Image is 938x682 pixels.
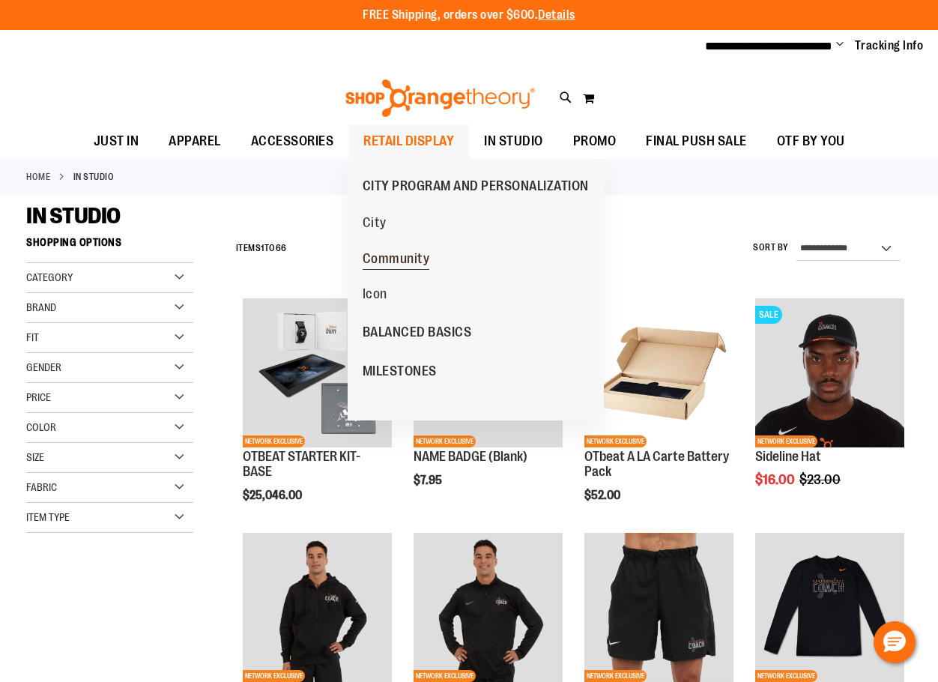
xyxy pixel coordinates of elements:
img: OTF Mens Coach FA23 Legend 2.0 LS Tee - Black primary image [755,533,904,682]
div: product [577,291,741,540]
span: NETWORK EXCLUSIVE [243,670,305,682]
span: IN STUDIO [26,203,121,229]
span: OTF BY YOU [777,124,845,158]
span: NETWORK EXCLUSIVE [755,670,817,682]
img: Shop Orangetheory [343,79,537,117]
span: Category [26,271,73,283]
span: $7.95 [414,474,444,487]
span: NETWORK EXCLUSIVE [243,435,305,447]
a: OTbeat A LA Carte Battery Pack [584,449,729,479]
button: Hello, have a question? Let’s chat. [874,621,916,663]
span: NETWORK EXCLUSIVE [414,670,476,682]
a: ACCESSORIES [236,124,349,159]
span: Item Type [26,511,70,523]
a: OTBEAT STARTER KIT- BASENETWORK EXCLUSIVE [243,298,392,450]
span: IN STUDIO [484,124,543,158]
a: JUST IN [79,124,154,159]
a: IN STUDIO [469,124,558,158]
button: Account menu [836,38,844,53]
span: CITY PROGRAM AND PERSONALIZATION [363,178,589,197]
a: Sideline Hat primary imageSALENETWORK EXCLUSIVE [755,298,904,450]
span: SALE [755,306,782,324]
img: OTBEAT STARTER KIT- BASE [243,298,392,447]
strong: IN STUDIO [73,170,115,184]
span: Price [26,391,51,403]
a: MILESTONES [348,351,452,390]
h2: Items to [236,237,287,260]
span: FINAL PUSH SALE [646,124,747,158]
span: Fit [26,331,39,343]
div: product [748,291,912,525]
a: PROMO [558,124,632,159]
a: OTF BY YOU [762,124,860,159]
span: City [363,215,387,234]
img: OTF Mens Coach FA23 Victory Short - Black primary image [584,533,733,682]
span: MILESTONES [363,363,437,382]
a: Icon [355,276,395,312]
span: Fabric [26,481,57,493]
a: BALANCED BASICS [348,313,487,351]
span: Community [363,251,430,270]
span: Icon [363,286,387,305]
span: $25,046.00 [243,489,304,502]
ul: RETAIL DISPLAY [348,159,604,420]
span: $23.00 [799,472,843,487]
span: PROMO [573,124,617,158]
span: Color [26,421,56,433]
span: ACCESSORIES [251,124,334,158]
div: product [235,291,399,540]
img: Product image for OTbeat A LA Carte Battery Pack [584,298,733,447]
a: CITY PROGRAM AND PERSONALIZATION [348,166,604,205]
span: NETWORK EXCLUSIVE [414,435,476,447]
span: Brand [26,301,56,313]
span: APPAREL [169,124,221,158]
img: OTF Mens Coach FA23 Club Fleece Full Zip - Black primary image [243,533,392,682]
a: RETAIL DISPLAY [348,124,469,159]
span: RETAIL DISPLAY [363,124,454,158]
strong: Shopping Options [26,229,193,263]
span: 66 [276,243,287,253]
a: Product image for OTbeat A LA Carte Battery PackNETWORK EXCLUSIVE [584,298,733,450]
a: OTBEAT STARTER KIT- BASE [243,449,360,479]
span: NETWORK EXCLUSIVE [584,670,647,682]
img: Sideline Hat primary image [755,298,904,447]
a: City [355,205,394,241]
span: NETWORK EXCLUSIVE [755,435,817,447]
span: 1 [261,243,264,253]
span: $52.00 [584,489,623,502]
span: BALANCED BASICS [363,325,472,343]
a: APPAREL [154,124,236,159]
span: Size [26,451,44,463]
a: Sideline Hat [755,449,821,464]
img: OTF Mens Coach FA23 Intensity Quarter Zip - Black primary image [414,533,563,682]
a: Home [26,170,50,184]
span: JUST IN [94,124,139,158]
a: Tracking Info [855,37,924,54]
span: $16.00 [755,472,797,487]
span: Gender [26,361,61,373]
label: Sort By [753,241,789,254]
a: NAME BADGE (Blank) [414,449,527,464]
a: Details [538,8,575,22]
p: FREE Shipping, orders over $600. [363,7,575,24]
span: NETWORK EXCLUSIVE [584,435,647,447]
a: Community [355,241,438,277]
a: FINAL PUSH SALE [631,124,762,159]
